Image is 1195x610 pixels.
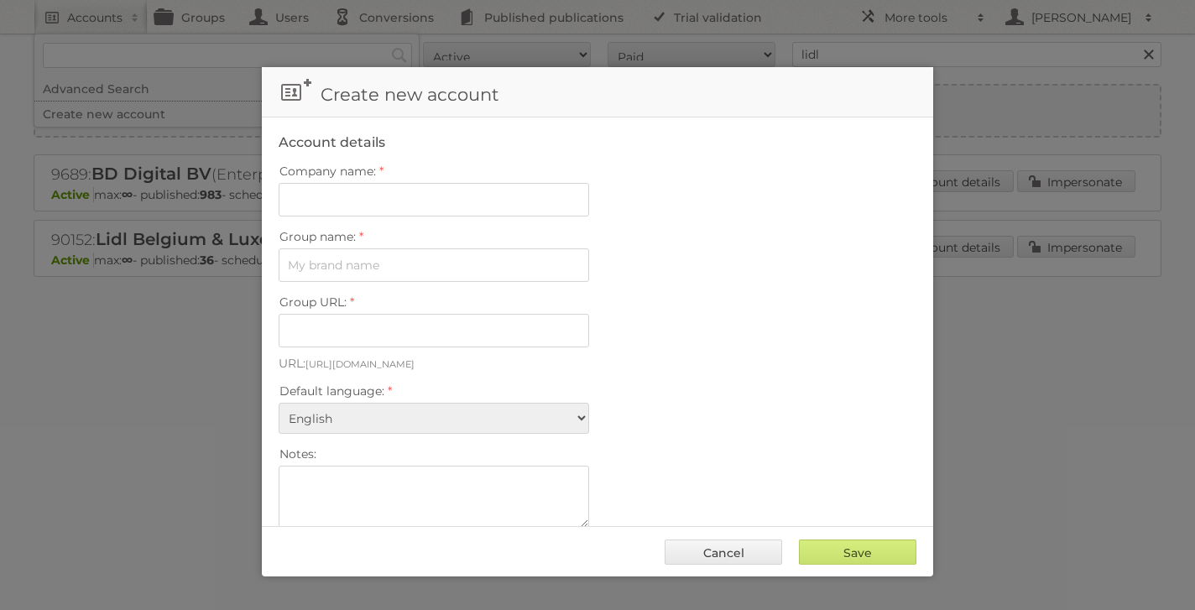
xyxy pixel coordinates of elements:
[799,540,916,565] input: Save
[279,446,316,461] span: Notes:
[305,358,415,370] small: [URL][DOMAIN_NAME]
[279,164,376,179] span: Company name:
[665,540,782,565] a: Cancel
[279,295,347,310] span: Group URL:
[279,229,356,244] span: Group name:
[279,248,589,282] input: My brand name
[262,67,933,117] h1: Create new account
[279,134,385,150] legend: Account details
[279,383,384,399] span: Default language:
[279,356,916,371] p: URL:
